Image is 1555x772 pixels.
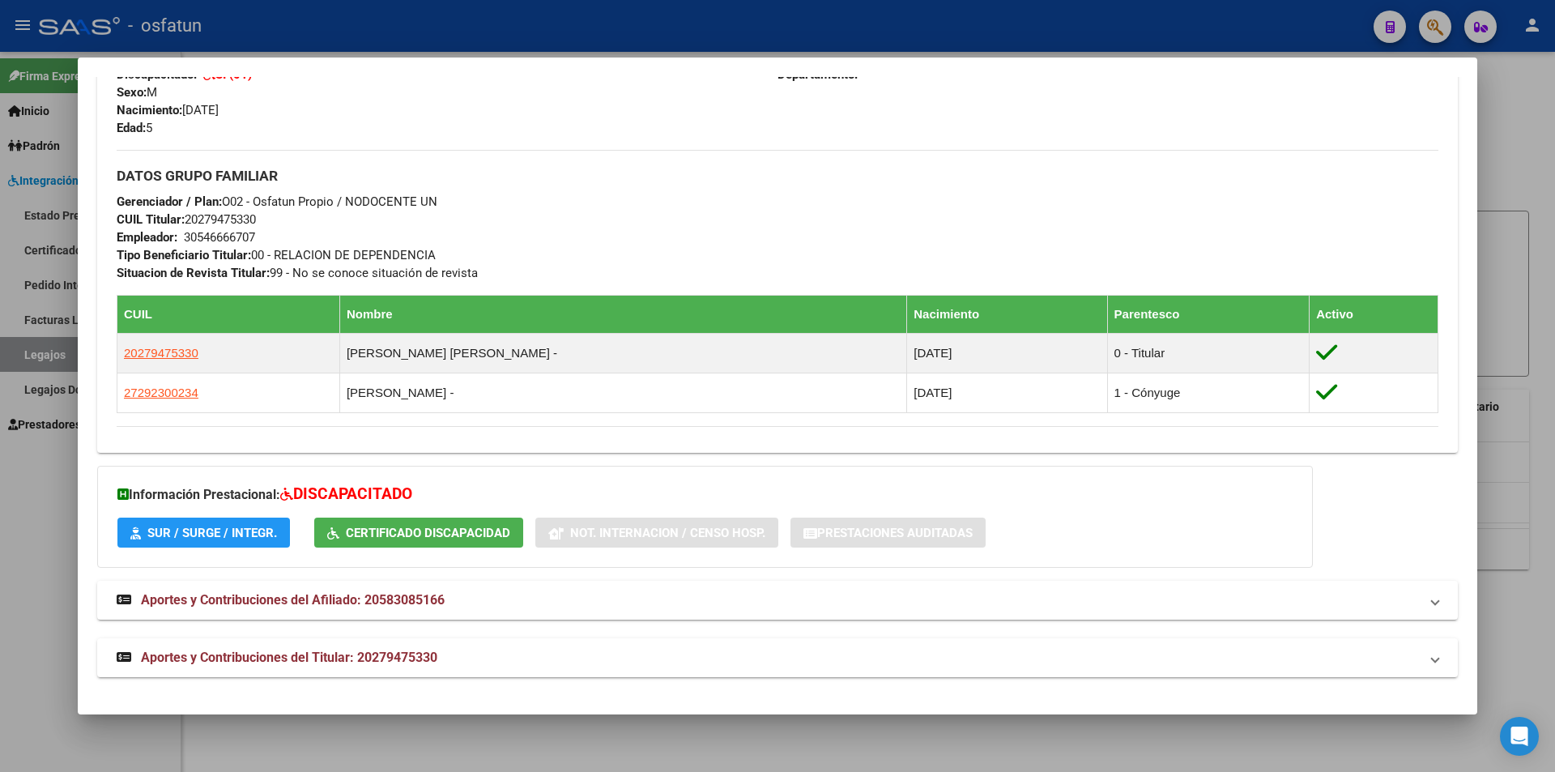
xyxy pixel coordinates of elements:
[535,518,778,548] button: Not. Internacion / Censo Hosp.
[117,85,147,100] strong: Sexo:
[346,526,510,540] span: Certificado Discapacidad
[570,526,765,540] span: Not. Internacion / Censo Hosp.
[817,526,973,540] span: Prestaciones Auditadas
[907,295,1107,333] th: Nacimiento
[339,295,906,333] th: Nombre
[117,67,197,82] strong: Discapacitado:
[117,230,177,245] strong: Empleador:
[97,638,1458,677] mat-expansion-panel-header: Aportes y Contribuciones del Titular: 20279475330
[1500,717,1539,756] div: Open Intercom Messenger
[97,581,1458,620] mat-expansion-panel-header: Aportes y Contribuciones del Afiliado: 20583085166
[1107,333,1310,373] td: 0 - Titular
[339,333,906,373] td: [PERSON_NAME] [PERSON_NAME] -
[117,266,478,280] span: 99 - No se conoce situación de revista
[124,346,198,360] span: 20279475330
[184,228,255,246] div: 30546666707
[1107,373,1310,412] td: 1 - Cónyuge
[117,295,340,333] th: CUIL
[124,386,198,399] span: 27292300234
[1107,295,1310,333] th: Parentesco
[117,103,219,117] span: [DATE]
[117,194,222,209] strong: Gerenciador / Plan:
[117,121,152,135] span: 5
[339,373,906,412] td: [PERSON_NAME] -
[117,194,437,209] span: O02 - Osfatun Propio / NODOCENTE UN
[117,212,185,227] strong: CUIL Titular:
[117,167,1438,185] h3: DATOS GRUPO FAMILIAR
[141,650,437,665] span: Aportes y Contribuciones del Titular: 20279475330
[907,373,1107,412] td: [DATE]
[117,85,157,100] span: M
[117,266,270,280] strong: Situacion de Revista Titular:
[117,103,182,117] strong: Nacimiento:
[117,483,1293,506] h3: Información Prestacional:
[1310,295,1438,333] th: Activo
[117,518,290,548] button: SUR / SURGE / INTEGR.
[117,212,256,227] span: 20279475330
[141,592,445,608] span: Aportes y Contribuciones del Afiliado: 20583085166
[790,518,986,548] button: Prestaciones Auditadas
[117,248,436,262] span: 00 - RELACION DE DEPENDENCIA
[777,67,858,82] strong: Departamento:
[293,484,412,503] span: DISCAPACITADO
[117,248,251,262] strong: Tipo Beneficiario Titular:
[117,121,146,135] strong: Edad:
[314,518,523,548] button: Certificado Discapacidad
[215,67,252,82] strong: SI (01)
[147,526,277,540] span: SUR / SURGE / INTEGR.
[907,333,1107,373] td: [DATE]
